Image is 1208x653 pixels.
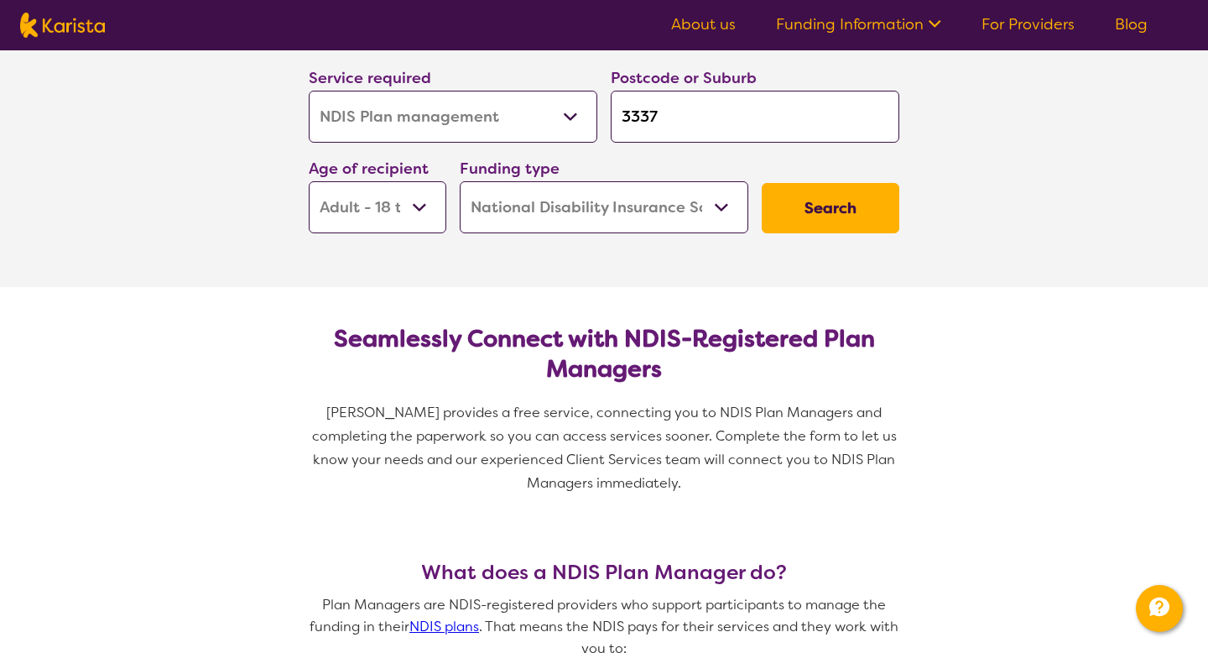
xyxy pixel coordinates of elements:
[1115,14,1148,34] a: Blog
[460,159,560,179] label: Funding type
[322,324,886,384] h2: Seamlessly Connect with NDIS-Registered Plan Managers
[20,13,105,38] img: Karista logo
[776,14,941,34] a: Funding Information
[1136,585,1183,632] button: Channel Menu
[409,618,479,635] a: NDIS plans
[611,91,899,143] input: Type
[981,14,1075,34] a: For Providers
[762,183,899,233] button: Search
[309,159,429,179] label: Age of recipient
[302,561,906,584] h3: What does a NDIS Plan Manager do?
[671,14,736,34] a: About us
[611,68,757,88] label: Postcode or Suburb
[312,404,900,492] span: [PERSON_NAME] provides a free service, connecting you to NDIS Plan Managers and completing the pa...
[309,68,431,88] label: Service required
